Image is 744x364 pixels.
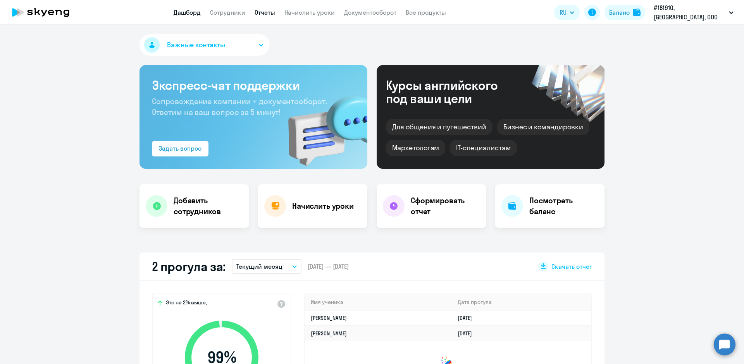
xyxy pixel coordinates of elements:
span: Это на 2% выше, [166,299,207,308]
a: Дашборд [174,9,201,16]
span: RU [560,8,567,17]
div: Задать вопрос [159,144,201,153]
h2: 2 прогула за: [152,259,226,274]
h4: Начислить уроки [292,201,354,211]
a: Отчеты [255,9,275,16]
h3: Экспресс-чат поддержки [152,77,355,93]
div: Бизнес и командировки [497,119,589,135]
a: Все продукты [406,9,446,16]
a: [DATE] [458,314,478,321]
th: Дата прогула [451,294,591,310]
a: [DATE] [458,330,478,337]
a: Документооборот [344,9,396,16]
span: Сопровождение компании + документооборот. Ответим на ваш вопрос за 5 минут! [152,96,327,117]
h4: Сформировать отчет [411,195,480,217]
a: Сотрудники [210,9,245,16]
img: bg-img [277,82,367,169]
div: Курсы английского под ваши цели [386,79,518,105]
button: #181910, [GEOGRAPHIC_DATA], ООО [650,3,737,22]
div: IT-специалистам [450,140,517,156]
span: Скачать отчет [551,262,592,271]
button: Балансbalance [604,5,645,20]
button: Текущий месяц [232,259,301,274]
div: Баланс [609,8,630,17]
img: balance [633,9,641,16]
h4: Добавить сотрудников [174,195,243,217]
h4: Посмотреть баланс [529,195,598,217]
button: Важные контакты [139,34,270,56]
a: [PERSON_NAME] [311,330,347,337]
div: Маркетологам [386,140,445,156]
th: Имя ученика [305,294,451,310]
span: [DATE] — [DATE] [308,262,349,271]
a: Начислить уроки [284,9,335,16]
div: Для общения и путешествий [386,119,493,135]
button: RU [554,5,580,20]
p: #181910, [GEOGRAPHIC_DATA], ООО [654,3,726,22]
p: Текущий месяц [236,262,282,271]
span: Важные контакты [167,40,225,50]
button: Задать вопрос [152,141,208,156]
a: [PERSON_NAME] [311,314,347,321]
